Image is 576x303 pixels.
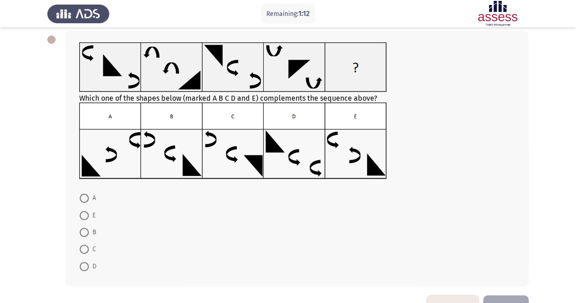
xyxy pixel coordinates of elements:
[89,193,96,204] span: A
[89,244,96,255] span: C
[79,42,387,92] img: UkFYYV8wMTlfQS5wbmcxNjkxMjk3NzczMTk0.png
[89,261,97,272] span: D
[47,1,109,26] img: Assess Talent Management logo
[79,42,515,181] div: Which one of the shapes below (marked A B C D and E) complements the sequence above?
[89,210,96,221] span: E
[79,103,387,179] img: UkFYYV8wMTlfQi5wbmcxNjkxMjk3Nzk0OTEz.png
[89,227,96,238] span: B
[467,1,529,26] img: Assessment logo of ASSESS Focus 4 Module Assessment (EN/AR) (Advanced - IB)
[298,9,310,18] span: 1:12
[266,8,310,20] p: Remaining:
